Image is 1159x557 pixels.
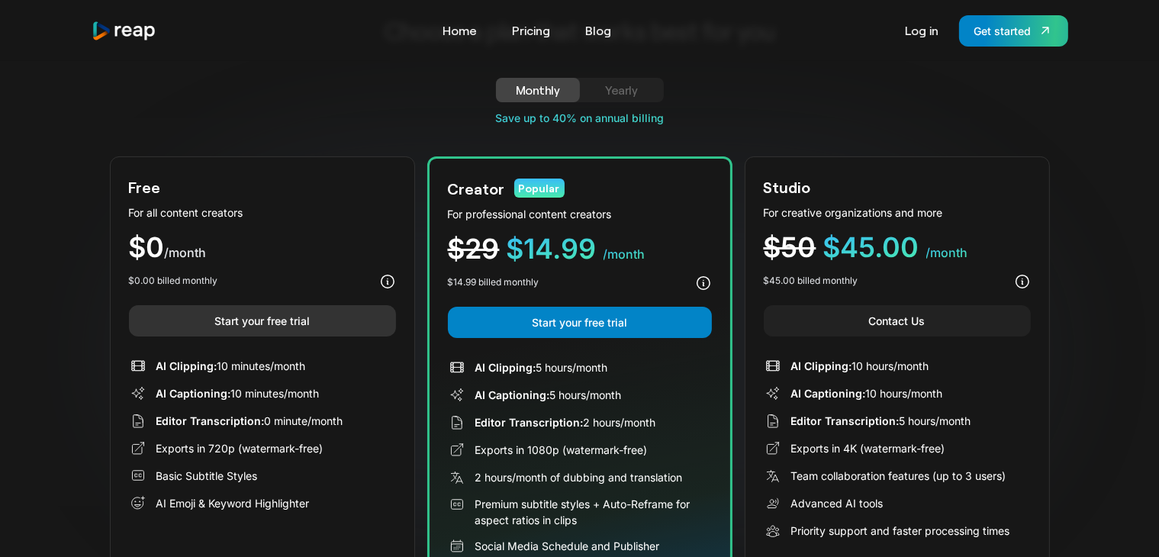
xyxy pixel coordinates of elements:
span: $14.99 [507,232,597,266]
a: Start your free trial [448,307,712,338]
a: Start your free trial [129,305,396,336]
div: Get started [974,23,1032,39]
div: 2 hours/month of dubbing and translation [475,469,683,485]
a: Get started [959,15,1068,47]
div: For creative organizations and more [764,204,1031,221]
div: Creator [448,177,505,200]
span: /month [926,245,968,260]
div: Basic Subtitle Styles [156,468,258,484]
span: Editor Transcription: [475,416,584,429]
div: Studio [764,175,811,198]
div: 2 hours/month [475,414,656,430]
span: /month [604,246,645,262]
span: $50 [764,230,816,264]
a: Pricing [504,18,558,43]
div: Team collaboration features (up to 3 users) [791,468,1006,484]
div: $45.00 billed monthly [764,274,858,288]
span: AI Captioning: [791,387,866,400]
div: Popular [514,179,565,198]
div: Save up to 40% on annual billing [110,110,1050,126]
div: 5 hours/month [475,387,622,403]
div: For all content creators [129,204,396,221]
span: AI Clipping: [475,361,536,374]
div: Premium subtitle styles + Auto-Reframe for aspect ratios in clips [475,496,712,528]
div: Social Media Schedule and Publisher [475,538,660,554]
div: 5 hours/month [475,359,608,375]
a: Contact Us [764,305,1031,336]
a: Home [435,18,485,43]
div: 10 hours/month [791,358,929,374]
div: Priority support and faster processing times [791,523,1010,539]
a: home [92,21,157,41]
div: AI Emoji & Keyword Highlighter [156,495,310,511]
div: Exports in 4K (watermark-free) [791,440,945,456]
div: $14.99 billed monthly [448,275,539,289]
div: Exports in 1080p (watermark-free) [475,442,648,458]
span: Editor Transcription: [156,414,265,427]
span: /month [165,245,207,260]
div: 0 minute/month [156,413,343,429]
div: For professional content creators [448,206,712,222]
span: AI Clipping: [791,359,852,372]
span: AI Captioning: [156,387,231,400]
div: 10 minutes/month [156,358,306,374]
div: 10 hours/month [791,385,943,401]
div: Free [129,175,161,198]
div: Monthly [514,81,562,99]
span: AI Captioning: [475,388,550,401]
span: AI Clipping: [156,359,217,372]
a: Blog [578,18,619,43]
span: Editor Transcription: [791,414,900,427]
div: 5 hours/month [791,413,971,429]
div: $0.00 billed monthly [129,274,218,288]
span: $29 [448,232,500,266]
img: reap logo [92,21,157,41]
span: $45.00 [823,230,919,264]
div: $0 [129,233,396,262]
div: Yearly [598,81,645,99]
a: Log in [898,18,947,43]
div: Advanced AI tools [791,495,884,511]
div: 10 minutes/month [156,385,320,401]
div: Exports in 720p (watermark-free) [156,440,324,456]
